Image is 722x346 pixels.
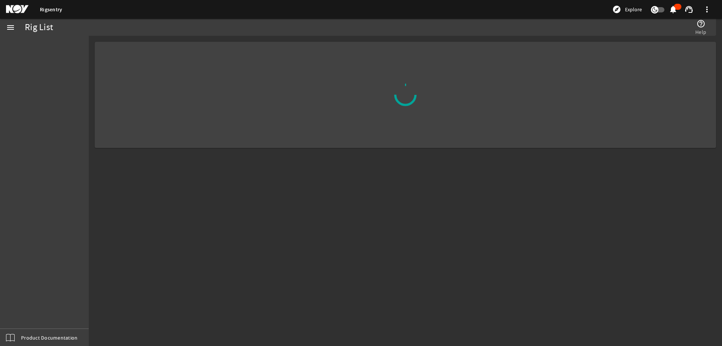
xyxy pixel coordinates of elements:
span: Explore [625,6,642,13]
mat-icon: help_outline [696,19,705,28]
div: Rig List [25,24,53,31]
a: Rigsentry [40,6,62,13]
mat-icon: notifications [669,5,678,14]
mat-icon: explore [612,5,621,14]
span: Product Documentation [21,334,77,341]
button: more_vert [698,0,716,18]
mat-icon: support_agent [684,5,693,14]
span: Help [695,28,706,36]
mat-icon: menu [6,23,15,32]
button: Explore [609,3,645,15]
